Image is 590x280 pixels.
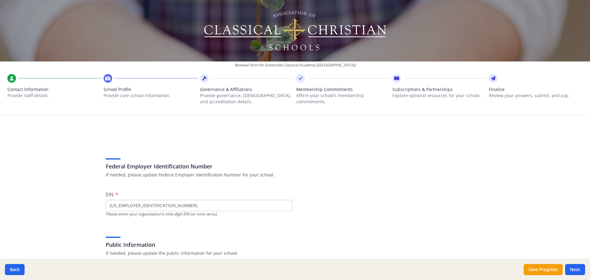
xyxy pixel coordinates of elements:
[106,250,484,256] p: If needed, please update the public information for your school.
[489,86,583,93] span: Finalize
[106,240,484,249] h3: Public Information
[106,211,293,217] div: Please enter your organization's nine-digit EIN (or nine zeros).
[106,162,484,171] h3: Federal Employer Identification Number
[5,264,25,275] button: Back
[104,93,197,99] p: Provide core school information.
[106,172,484,178] p: If needed, please update Federal Employer Identification Number for your school.
[203,9,387,52] img: Logo
[106,191,113,198] span: EIN
[565,264,585,275] button: Next
[7,93,101,99] p: Provide staff details.
[392,86,486,93] span: Subscriptions & Partnerships
[296,86,390,93] span: Membership Commitments
[104,86,197,93] span: School Profile
[296,93,390,105] p: Affirm your school’s membership commitments.
[200,93,294,105] p: Provide governance, [DEMOGRAPHIC_DATA], and accreditation details.
[200,86,294,93] span: Governance & Affiliations
[392,93,486,99] p: Explore optional resources for your school.
[524,264,563,275] button: Save Progress
[7,86,101,93] span: Contact Information
[489,93,583,99] p: Review your answers, submit, and pay.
